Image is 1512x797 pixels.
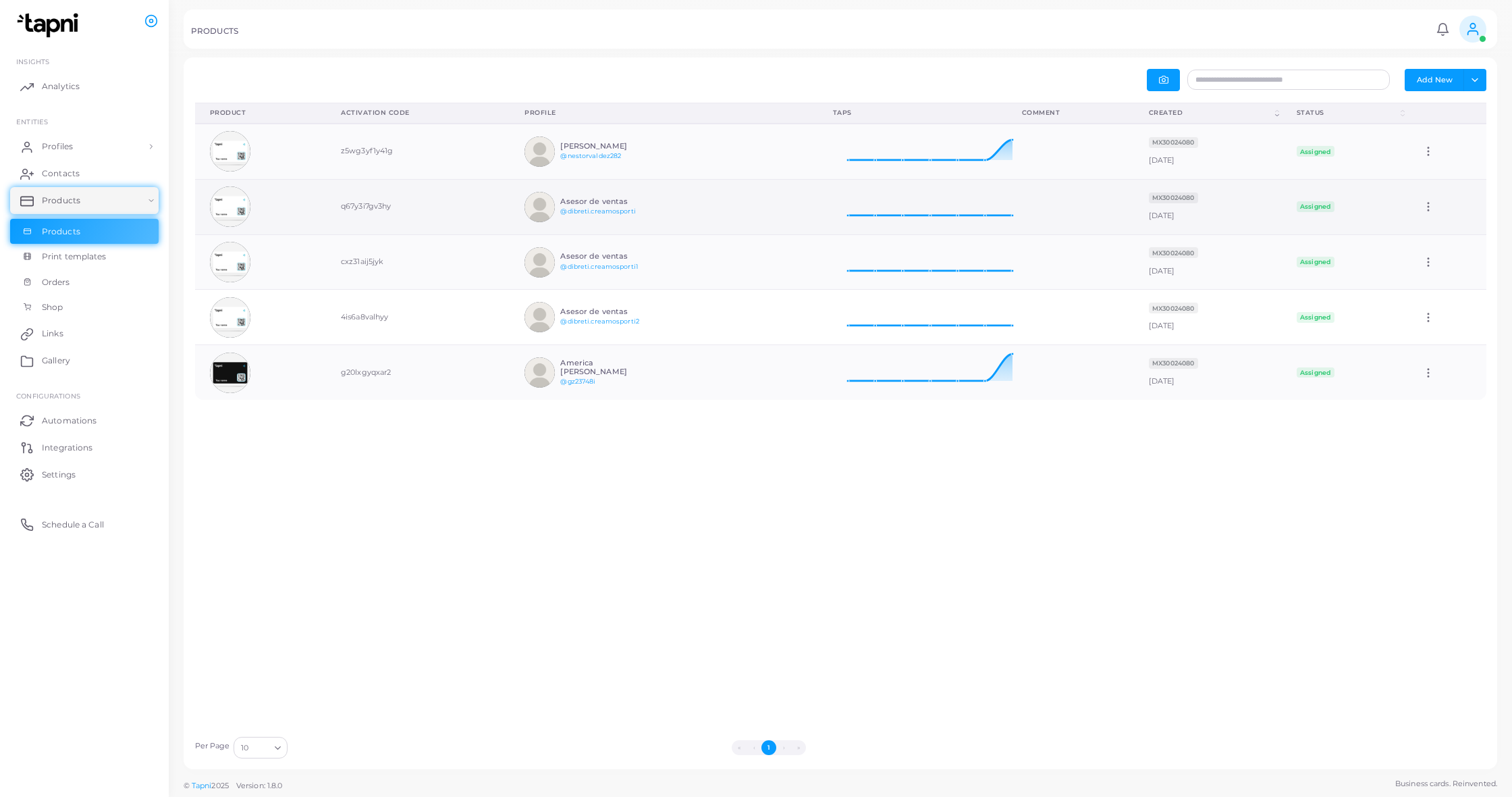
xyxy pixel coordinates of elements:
[234,737,288,759] div: Search for option
[42,301,63,313] span: Shop
[250,740,269,755] input: Search for option
[341,108,495,118] div: Activation Code
[1149,303,1198,313] a: MX30024080
[10,269,159,295] a: Orders
[1149,358,1198,367] a: MX30024080
[560,359,659,376] h6: America [PERSON_NAME]
[1134,124,1282,179] td: [DATE]
[184,780,282,792] span: ©
[560,152,621,159] a: @nestorvaldez282
[10,511,159,538] a: Schedule a Call
[560,263,637,270] a: @dibreti.creamosporti1
[326,124,510,179] td: z5wg3yf1y41g
[10,434,159,461] a: Integrations
[1149,192,1198,202] a: MX30024080
[524,247,555,278] img: avatar
[42,80,80,93] span: Analytics
[211,780,228,792] span: 2025
[192,781,212,790] a: Tapni
[524,108,803,118] div: Profile
[1407,103,1486,124] th: Action
[42,415,97,427] span: Automations
[10,133,159,160] a: Profiles
[1297,367,1334,378] span: Assigned
[1149,137,1198,148] span: MX30024080
[42,276,70,288] span: Orders
[42,168,80,180] span: Contacts
[1405,69,1464,91] button: Add New
[42,251,107,263] span: Print templates
[42,469,76,481] span: Settings
[10,219,159,245] a: Products
[1134,179,1282,234] td: [DATE]
[761,740,776,755] button: Go to page 1
[1395,778,1497,790] span: Business cards. Reinvented.
[1149,303,1198,313] span: MX30024080
[42,226,80,238] span: Products
[42,195,80,207] span: Products
[1297,201,1334,212] span: Assigned
[326,290,510,345] td: 4is6a8valhyy
[10,461,159,488] a: Settings
[10,244,159,269] a: Print templates
[326,345,510,400] td: g20lxgyqxar2
[10,407,159,434] a: Automations
[195,741,230,752] label: Per Page
[524,357,555,388] img: avatar
[291,740,1247,755] ul: Pagination
[560,378,595,385] a: @gz23748i
[326,234,510,290] td: cxz31aij5jyk
[1149,247,1198,258] span: MX30024080
[1022,108,1119,118] div: Comment
[560,307,659,316] h6: Asesor de ventas
[833,108,992,118] div: Taps
[241,741,248,755] span: 10
[210,131,250,172] img: avatar
[1149,358,1198,369] span: MX30024080
[1149,192,1198,203] span: MX30024080
[524,192,555,222] img: avatar
[560,197,659,206] h6: Asesor de ventas
[10,73,159,100] a: Analytics
[210,353,250,393] img: avatar
[1297,312,1334,323] span: Assigned
[560,252,659,261] h6: Asesor de ventas
[42,328,63,340] span: Links
[560,142,659,151] h6: [PERSON_NAME]
[1134,345,1282,400] td: [DATE]
[10,347,159,374] a: Gallery
[236,781,283,790] span: Version: 1.8.0
[16,118,48,126] span: ENTITIES
[1149,108,1272,118] div: Created
[560,317,639,325] a: @dibreti.creamosporti2
[10,160,159,187] a: Contacts
[1134,234,1282,290] td: [DATE]
[210,108,312,118] div: Product
[10,187,159,214] a: Products
[16,392,80,400] span: Configurations
[524,302,555,332] img: avatar
[210,297,250,338] img: avatar
[16,57,49,66] span: INSIGHTS
[10,294,159,320] a: Shop
[42,519,104,531] span: Schedule a Call
[326,179,510,234] td: q67y3i7gv3hy
[1134,290,1282,345] td: [DATE]
[1149,248,1198,257] a: MX30024080
[191,26,238,36] h5: PRODUCTS
[1149,137,1198,147] a: MX30024080
[10,320,159,347] a: Links
[1297,146,1334,157] span: Assigned
[12,13,87,38] img: logo
[560,207,635,215] a: @dibreti.creamosporti
[524,136,555,167] img: avatar
[42,442,92,454] span: Integrations
[210,186,250,227] img: avatar
[1297,257,1334,267] span: Assigned
[210,242,250,282] img: avatar
[42,355,70,367] span: Gallery
[42,140,73,153] span: Profiles
[1297,108,1399,118] div: Status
